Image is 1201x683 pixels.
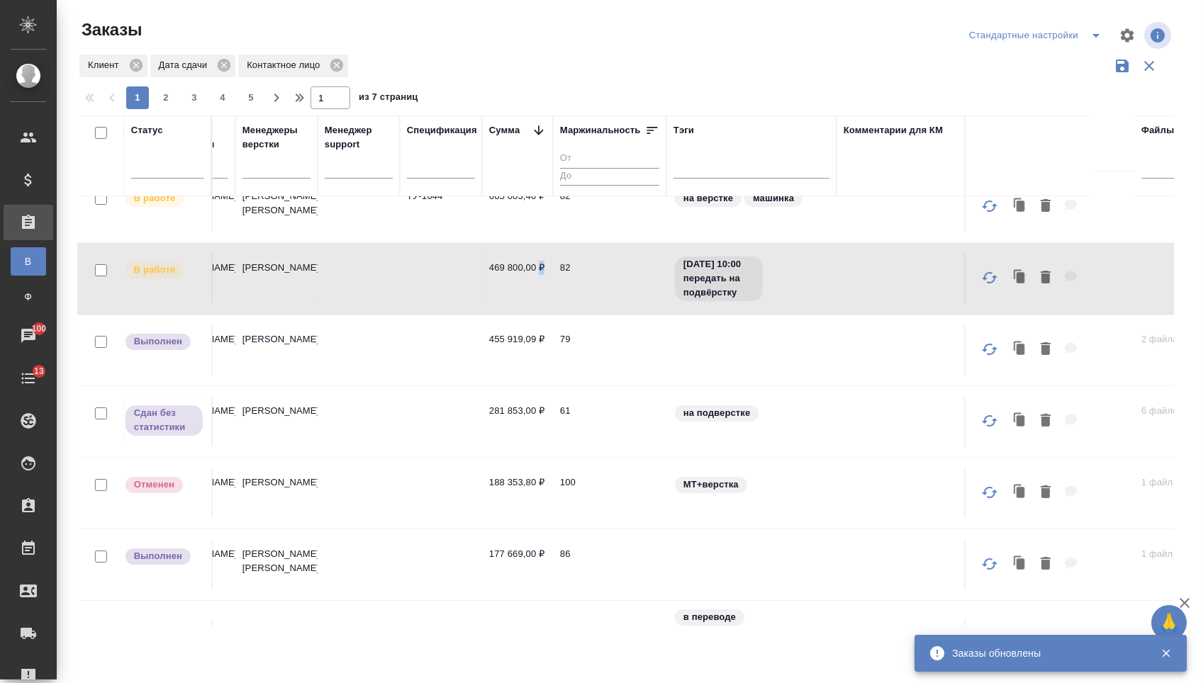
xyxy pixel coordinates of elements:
[159,58,213,72] p: Дата сдачи
[973,332,1007,366] button: Обновить
[1136,52,1163,79] button: Сбросить фильтры
[242,189,311,218] p: [PERSON_NAME], [PERSON_NAME]
[553,397,666,446] td: 61
[1141,123,1174,137] div: Файлы
[11,247,46,276] a: В
[1034,264,1058,293] button: Удалить
[560,150,659,168] input: От
[11,283,46,311] a: Ф
[1110,18,1144,52] span: Настроить таблицу
[553,182,666,232] td: 82
[1007,478,1034,507] button: Клонировать
[553,254,666,303] td: 82
[155,91,177,105] span: 2
[26,364,52,378] span: 13
[131,123,163,137] div: Статус
[753,191,794,205] p: машинка
[88,58,124,72] p: Клиент
[150,55,236,77] div: Дата сдачи
[482,397,553,446] td: 281 853,00 ₽
[211,86,234,109] button: 4
[134,191,175,205] p: В работе
[674,189,829,208] div: на верстке, машинка
[1151,605,1187,640] button: 🙏
[1034,478,1058,507] button: Удалить
[482,325,553,375] td: 455 919,09 ₽
[78,18,142,41] span: Заказы
[325,123,393,152] div: Менеджер support
[211,91,234,105] span: 4
[482,182,553,232] td: 605 003,40 ₽
[683,406,750,420] p: на подверстке
[1151,647,1180,660] button: Закрыть
[79,55,147,77] div: Клиент
[242,123,311,152] div: Менеджеры верстки
[966,24,1110,47] div: split button
[1007,550,1034,579] button: Клонировать
[124,547,204,566] div: Выставляет ПМ после сдачи и проведения начислений. Последний этап для ПМа
[1007,264,1034,293] button: Клонировать
[1109,52,1136,79] button: Сохранить фильтры
[240,86,262,109] button: 5
[18,290,39,304] span: Ф
[1007,335,1034,364] button: Клонировать
[134,478,174,492] p: Отменен
[973,547,1007,581] button: Обновить
[674,255,829,303] div: 23.09.2025 10:00 передать на подвёрстку
[482,619,553,669] td: 175 419,00 ₽
[124,332,204,351] div: Выставляет ПМ после сдачи и проведения начислений. Последний этап для ПМа
[553,468,666,518] td: 100
[183,86,206,109] button: 3
[844,123,943,137] div: Комментарии для КМ
[674,475,829,495] div: МТ+верстка
[407,123,477,137] div: Спецификация
[359,89,418,109] span: из 7 страниц
[683,478,739,492] p: МТ+верстка
[973,261,1007,295] button: Обновить
[674,404,829,423] div: на подверстке
[482,254,553,303] td: 469 800,00 ₽
[242,332,311,346] p: [PERSON_NAME]
[134,263,175,277] p: В работе
[560,168,659,186] input: До
[560,123,641,137] div: Маржинальность
[134,549,182,563] p: Выполнен
[1007,407,1034,436] button: Клонировать
[242,547,311,575] p: [PERSON_NAME], [PERSON_NAME]
[124,189,204,208] div: Выставляет ПМ после принятия заказа от КМа
[553,540,666,589] td: 86
[1007,192,1034,221] button: Клонировать
[1157,608,1181,638] span: 🙏
[489,123,520,137] div: Сумма
[242,475,311,490] p: [PERSON_NAME]
[242,261,311,275] p: [PERSON_NAME]
[1144,22,1174,49] span: Посмотреть информацию
[1034,192,1058,221] button: Удалить
[4,361,53,396] a: 13
[242,404,311,418] p: [PERSON_NAME]
[674,608,829,679] div: в переводе, передать на подвёрстку, 26.09.2025 10:00
[238,55,348,77] div: Контактное лицо
[674,123,694,137] div: Тэги
[553,325,666,375] td: 79
[973,475,1007,509] button: Обновить
[124,261,204,280] div: Выставляет ПМ после принятия заказа от КМа
[183,91,206,105] span: 3
[1034,550,1058,579] button: Удалить
[952,646,1139,660] div: Заказы обновлены
[240,91,262,105] span: 5
[553,619,666,669] td: 80
[1034,407,1058,436] button: Удалить
[124,404,204,437] div: Выставляет ПМ, когда заказ сдан КМу, но начисления еще не проведены
[973,189,1007,223] button: Обновить
[973,404,1007,438] button: Обновить
[134,334,182,349] p: Выполнен
[155,86,177,109] button: 2
[23,322,55,336] span: 100
[683,191,733,205] p: на верстке
[1034,335,1058,364] button: Удалить
[4,318,53,354] a: 100
[482,468,553,518] td: 188 353,80 ₽
[400,182,482,232] td: ТУ-1644
[18,254,39,269] span: В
